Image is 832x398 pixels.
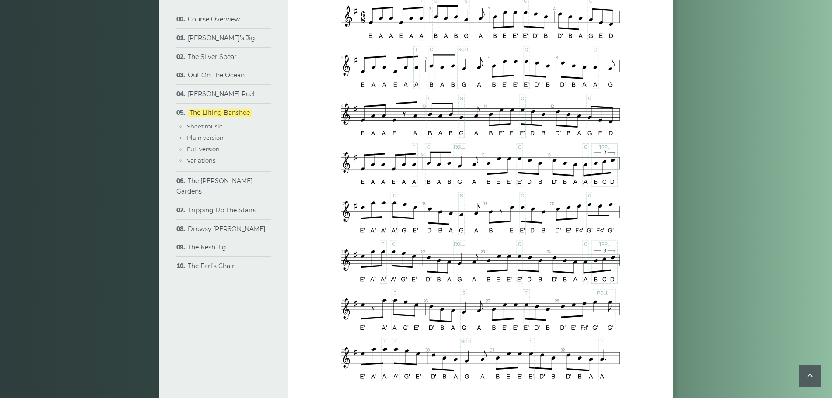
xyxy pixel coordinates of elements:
a: Sheet music [187,123,222,130]
a: [PERSON_NAME] Reel [188,90,255,98]
a: Variations [187,157,215,164]
a: Course Overview [188,15,240,23]
a: Out On The Ocean [188,71,245,79]
a: The [PERSON_NAME] Gardens [176,177,252,195]
a: The Lilting Banshee [188,109,252,117]
a: Full version [187,145,220,152]
a: The Kesh Jig [188,243,226,251]
a: Drowsy [PERSON_NAME] [188,225,265,233]
a: The Silver Spear [188,53,237,61]
a: [PERSON_NAME]’s Jig [188,34,255,42]
a: Plain version [187,134,224,141]
a: Tripping Up The Stairs [188,206,256,214]
a: The Earl’s Chair [188,262,235,270]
